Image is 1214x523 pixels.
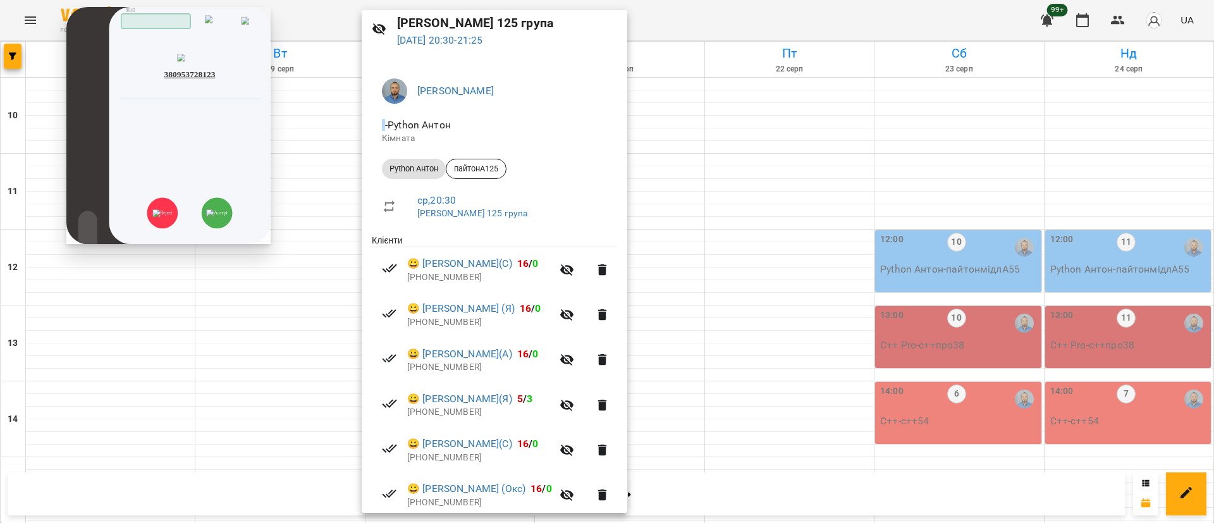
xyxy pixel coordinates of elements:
p: [PHONE_NUMBER] [407,271,552,284]
svg: Візит сплачено [382,486,397,501]
b: / [517,257,539,269]
svg: Візит сплачено [382,351,397,366]
span: 3 [527,393,532,405]
span: 16 [517,438,529,450]
span: - Python Антон [382,119,453,131]
a: 😀 [PERSON_NAME](С) [407,256,512,271]
span: 0 [532,438,538,450]
span: 0 [535,302,541,314]
span: 0 [532,257,538,269]
span: 16 [517,348,529,360]
a: 😀 [PERSON_NAME] (Я) [407,301,515,316]
h6: [PERSON_NAME] 125 група [397,13,618,33]
svg: Візит сплачено [382,441,397,456]
svg: Візит сплачено [382,396,397,411]
span: 16 [517,257,529,269]
span: пайтонА125 [446,163,506,175]
p: [PHONE_NUMBER] [407,452,552,464]
a: [PERSON_NAME] [417,85,494,97]
p: [PHONE_NUMBER] [407,406,552,419]
span: 5 [517,393,523,405]
b: / [530,483,552,495]
span: 16 [530,483,542,495]
a: 😀 [PERSON_NAME](Я) [407,391,512,407]
img: 2a5fecbf94ce3b4251e242cbcf70f9d8.jpg [382,78,407,104]
a: 😀 [PERSON_NAME](С) [407,436,512,452]
p: [PHONE_NUMBER] [407,316,552,329]
svg: Візит сплачено [382,306,397,321]
p: [PHONE_NUMBER] [407,361,552,374]
a: 😀 [PERSON_NAME](А) [407,347,512,362]
p: Кімната [382,132,607,145]
b: / [517,393,532,405]
span: 0 [546,483,552,495]
b: / [517,348,539,360]
a: [DATE] 20:30-21:25 [397,34,483,46]
a: ср , 20:30 [417,194,456,206]
b: / [520,302,541,314]
b: / [517,438,539,450]
a: 😀 [PERSON_NAME] (Окс) [407,481,525,496]
div: пайтонА125 [446,159,506,179]
svg: Візит сплачено [382,261,397,276]
span: 0 [532,348,538,360]
span: Python Антон [382,163,446,175]
p: [PHONE_NUMBER] [407,496,552,509]
a: [PERSON_NAME] 125 група [417,208,527,218]
span: 16 [520,302,531,314]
